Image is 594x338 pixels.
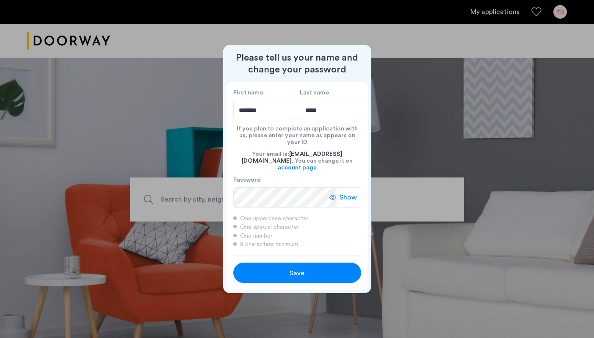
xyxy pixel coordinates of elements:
[233,214,361,223] div: One uppercase character
[233,223,361,231] div: One special character
[233,176,337,184] label: Password
[233,89,295,97] label: First name
[233,263,361,283] button: button
[242,151,343,164] span: [EMAIL_ADDRESS][DOMAIN_NAME]
[233,120,361,146] div: If you plan to complete an application with us, please enter your name as appears on your ID
[233,146,361,176] div: Your email is: . You can change it on
[233,232,361,240] div: One number
[340,192,357,202] span: Show
[233,240,361,249] div: 8 characters minimum
[290,268,304,278] span: Save
[278,164,317,171] a: account page
[300,89,361,97] label: Last name
[227,52,368,75] h2: Please tell us your name and change your password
